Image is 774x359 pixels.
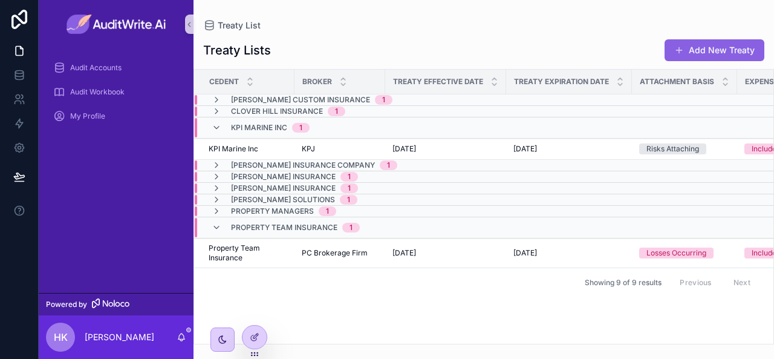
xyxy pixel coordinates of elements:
div: scrollable content [39,48,193,143]
span: [DATE] [392,144,416,154]
div: 1 [350,223,353,232]
a: KPJ [302,144,378,154]
span: Powered by [46,300,87,309]
p: [PERSON_NAME] [85,331,154,343]
span: Treaty Effective Date [393,77,483,87]
span: [PERSON_NAME] Custom Insurance [231,95,370,105]
div: 1 [348,183,351,193]
span: [PERSON_NAME] Insurance Company [231,160,375,170]
div: 1 [335,107,338,116]
span: Audit Workbook [70,87,125,97]
button: Add New Treaty [665,39,764,61]
a: Audit Accounts [46,57,186,79]
div: Losses Occurring [646,248,706,259]
span: Cedent [209,77,239,87]
span: [PERSON_NAME] Insurance [231,172,336,182]
a: Powered by [39,293,193,315]
span: [DATE] [392,248,416,258]
img: App logo [67,15,166,34]
a: PC Brokerage Firm [302,248,378,258]
a: My Profile [46,105,186,127]
div: 1 [326,206,329,216]
span: Treaty List [218,19,261,31]
span: HK [54,330,68,344]
span: My Profile [70,111,105,121]
span: [DATE] [513,248,537,258]
span: [PERSON_NAME] Solutions [231,195,335,205]
h1: Treaty Lists [203,42,271,59]
span: [PERSON_NAME] Insurance [231,183,336,193]
div: 1 [347,195,350,205]
a: Audit Workbook [46,81,186,103]
span: KPI Marine Inc [209,144,258,154]
span: KPI Marine Inc [231,123,287,133]
span: Property Team Insurance [231,223,337,232]
span: Audit Accounts [70,63,122,73]
span: [DATE] [513,144,537,154]
a: [DATE] [513,248,625,258]
span: Showing 9 of 9 results [585,278,662,288]
span: Property Managers [231,206,314,216]
span: Treaty Expiration Date [514,77,609,87]
span: PC Brokerage Firm [302,248,368,258]
a: Losses Occurring [639,248,730,259]
div: 1 [387,160,390,170]
a: Risks Attaching [639,143,730,154]
div: 1 [348,172,351,182]
a: [DATE] [392,248,499,258]
a: [DATE] [392,144,499,154]
a: Property Team Insurance [209,243,287,263]
span: Attachment Basis [640,77,714,87]
span: KPJ [302,144,315,154]
div: 1 [299,123,302,133]
div: 1 [382,95,385,105]
a: [DATE] [513,144,625,154]
a: KPI Marine Inc [209,144,287,154]
a: Treaty List [203,19,261,31]
span: Broker [302,77,332,87]
div: Risks Attaching [646,143,699,154]
span: Clover Hill Insurance [231,107,323,116]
